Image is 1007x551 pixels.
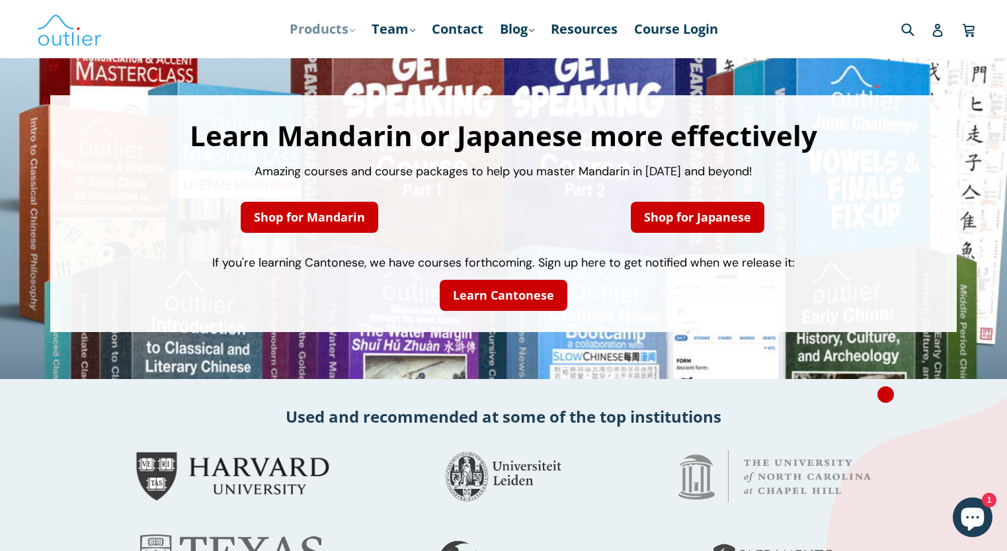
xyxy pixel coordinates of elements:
img: Outlier Linguistics [36,10,102,48]
a: Team [365,17,422,41]
a: Learn Cantonese [440,280,567,311]
a: Products [283,17,362,41]
a: Course Login [627,17,725,41]
a: Blog [493,17,541,41]
span: If you're learning Cantonese, we have courses forthcoming. Sign up here to get notified when we r... [212,255,795,271]
span: Amazing courses and course packages to help you master Mandarin in [DATE] and beyond! [255,163,752,179]
a: Contact [425,17,490,41]
input: Search [898,15,934,42]
a: Shop for Japanese [631,202,764,233]
inbox-online-store-chat: Shopify online store chat [949,497,996,540]
a: Resources [544,17,624,41]
h1: Learn Mandarin or Japanese more effectively [63,122,944,149]
a: Shop for Mandarin [241,202,378,233]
